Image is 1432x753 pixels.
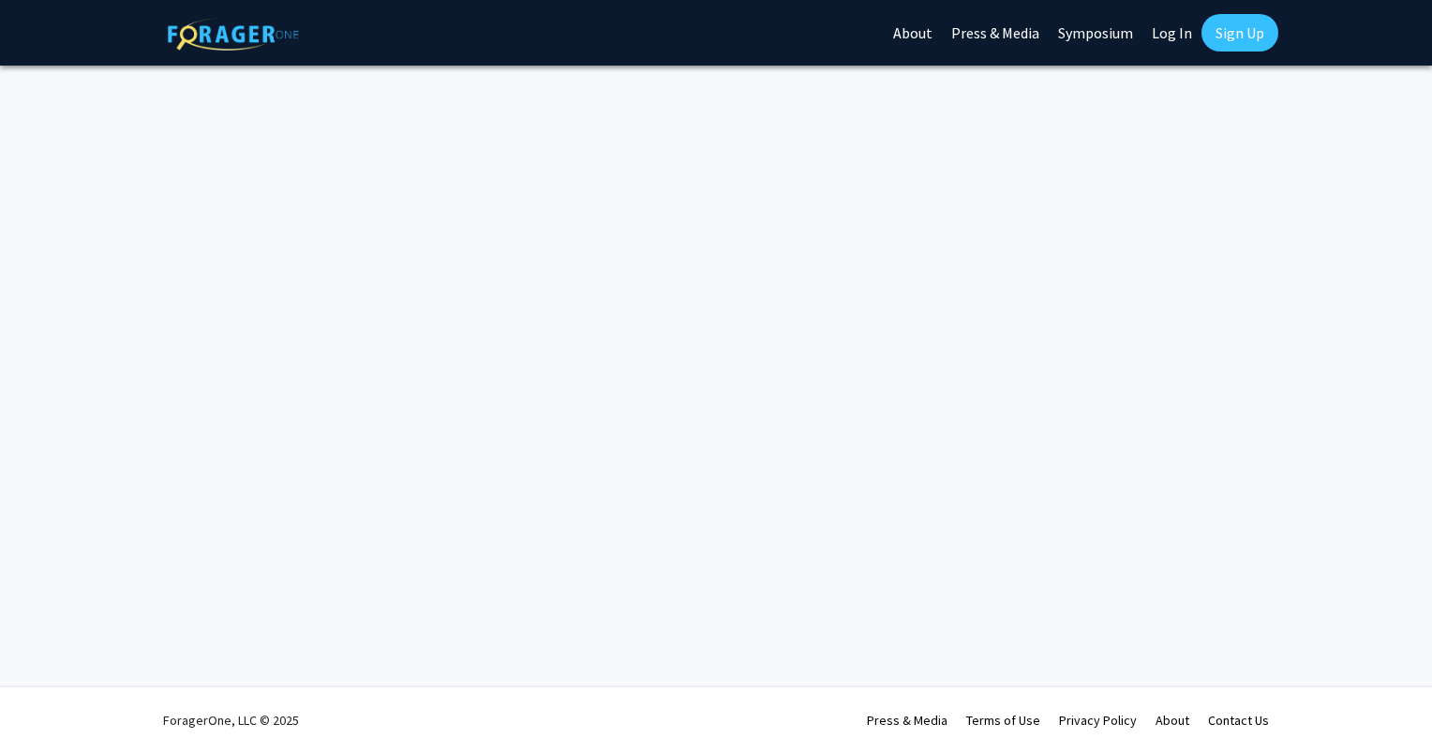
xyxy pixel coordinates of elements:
[1208,712,1269,729] a: Contact Us
[163,687,299,753] div: ForagerOne, LLC © 2025
[867,712,947,729] a: Press & Media
[966,712,1040,729] a: Terms of Use
[1156,712,1189,729] a: About
[1059,712,1137,729] a: Privacy Policy
[1201,14,1278,52] a: Sign Up
[168,18,299,51] img: ForagerOne Logo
